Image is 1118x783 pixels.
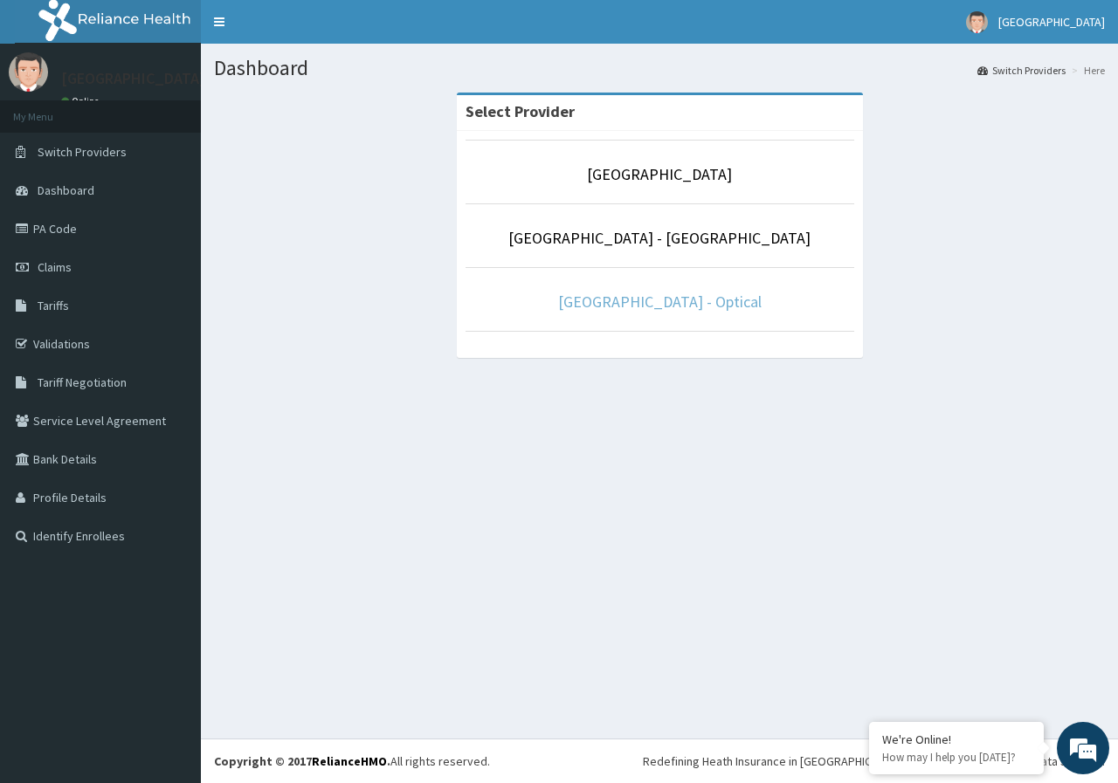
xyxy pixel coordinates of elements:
[558,292,762,312] a: [GEOGRAPHIC_DATA] - Optical
[466,101,575,121] strong: Select Provider
[998,14,1105,30] span: [GEOGRAPHIC_DATA]
[61,71,205,86] p: [GEOGRAPHIC_DATA]
[61,95,103,107] a: Online
[201,738,1118,783] footer: All rights reserved.
[587,164,732,184] a: [GEOGRAPHIC_DATA]
[882,731,1031,747] div: We're Online!
[9,52,48,92] img: User Image
[508,228,811,248] a: [GEOGRAPHIC_DATA] - [GEOGRAPHIC_DATA]
[312,753,387,769] a: RelianceHMO
[1067,63,1105,78] li: Here
[38,144,127,160] span: Switch Providers
[38,259,72,275] span: Claims
[38,182,94,198] span: Dashboard
[966,11,988,33] img: User Image
[643,752,1105,770] div: Redefining Heath Insurance in [GEOGRAPHIC_DATA] using Telemedicine and Data Science!
[38,374,127,390] span: Tariff Negotiation
[214,753,390,769] strong: Copyright © 2017 .
[882,750,1031,765] p: How may I help you today?
[38,298,69,313] span: Tariffs
[977,63,1066,78] a: Switch Providers
[214,57,1105,79] h1: Dashboard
